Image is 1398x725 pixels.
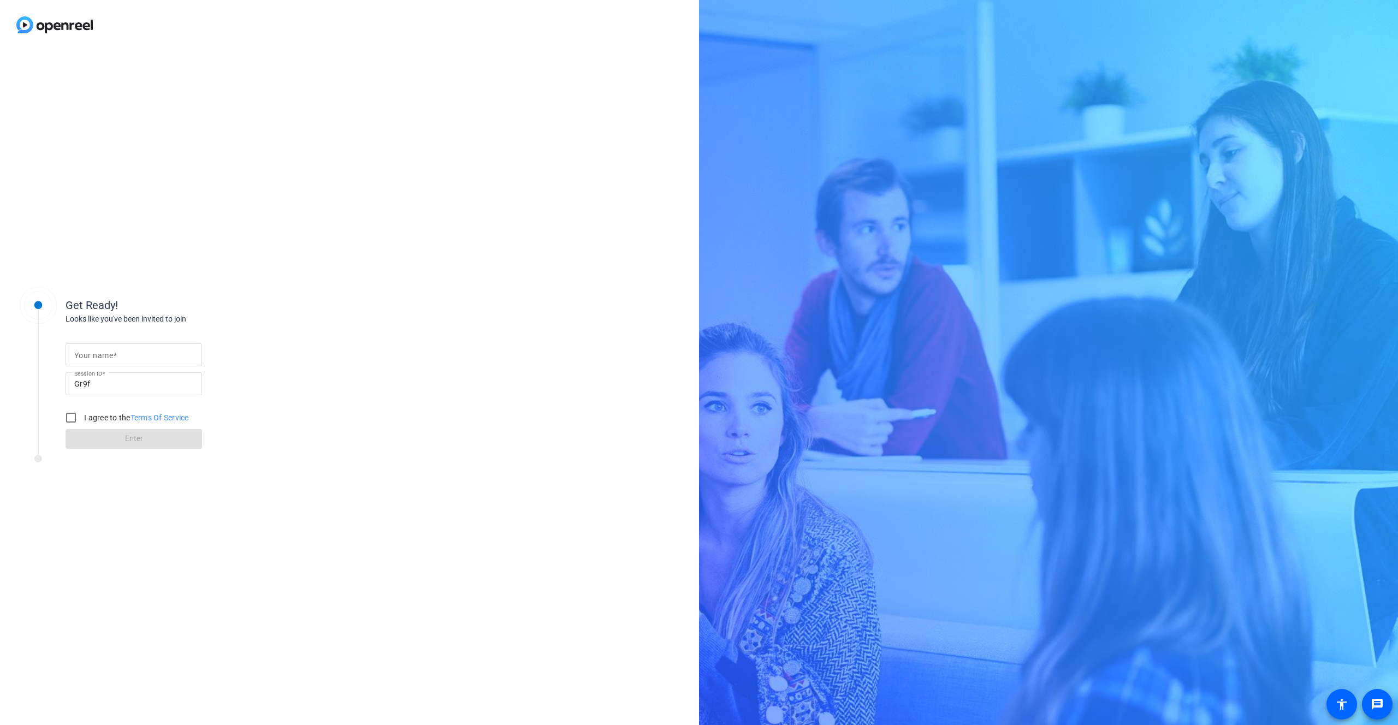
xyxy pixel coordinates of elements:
[66,313,284,325] div: Looks like you've been invited to join
[82,412,189,423] label: I agree to the
[66,297,284,313] div: Get Ready!
[1371,698,1384,711] mat-icon: message
[131,413,189,422] a: Terms Of Service
[1335,698,1348,711] mat-icon: accessibility
[74,370,102,377] mat-label: Session ID
[74,351,113,360] mat-label: Your name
